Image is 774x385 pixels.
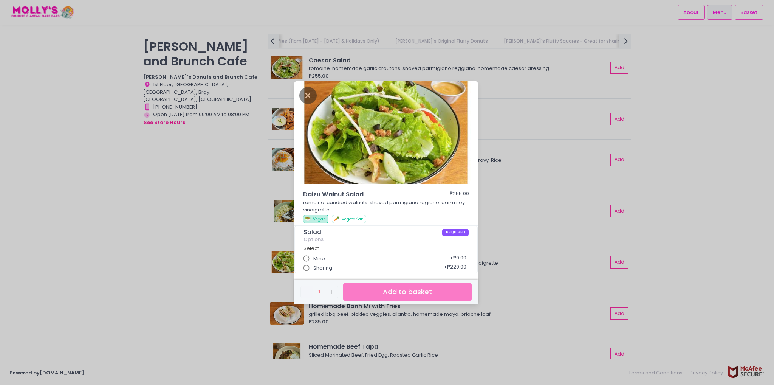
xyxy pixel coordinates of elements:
button: Close [299,91,317,99]
div: + ₱0.00 [447,251,469,266]
button: Add to basket [343,283,472,301]
span: Salad [303,229,442,236]
span: Select 1 [303,245,322,251]
span: Vegan [313,216,326,222]
span: Sharing [313,264,332,272]
div: Options [303,236,469,242]
span: Vegetarian [342,216,364,222]
div: + ₱220.00 [441,261,469,275]
span: 🥕 [333,215,339,222]
div: ₱255.00 [450,190,469,199]
span: 🥗 [305,215,311,222]
img: Daizu Walnut Salad [294,81,478,184]
p: romaine. candied walnuts. shaved parmigiano regiano. daizu soy vinaigrette [303,199,469,214]
span: REQUIRED [442,229,469,236]
span: Daizu Walnut Salad [303,190,428,199]
span: Mine [313,255,325,262]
